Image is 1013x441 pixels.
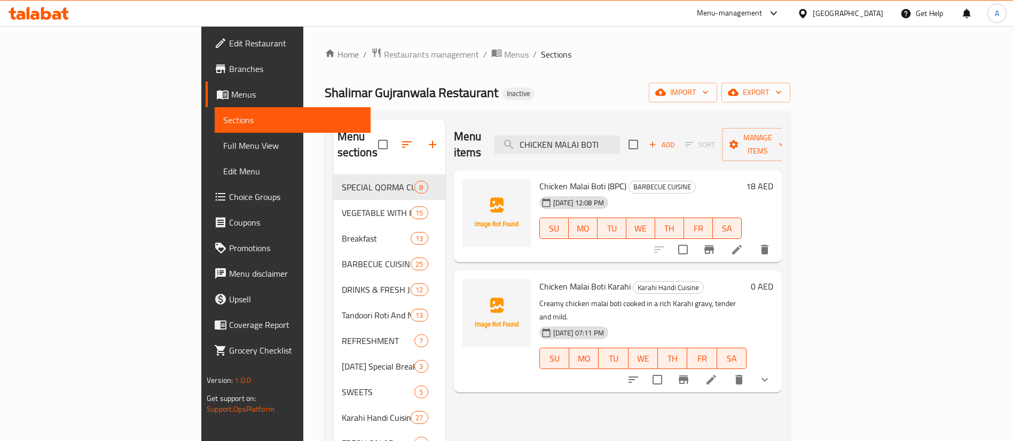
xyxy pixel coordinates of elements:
p: Creamy chicken malai boti cooked in a rich Karahi gravy, tender and mild. [539,297,747,324]
button: delete [752,237,778,262]
span: Sections [223,114,362,126]
span: 8 [415,182,427,193]
div: items [414,386,428,398]
span: FR [692,351,712,366]
span: Promotions [229,242,362,254]
button: SA [717,348,747,369]
span: Select to update [672,238,694,261]
button: TH [658,348,687,369]
li: / [483,48,487,61]
button: sort-choices [621,367,646,392]
span: Sort sections [394,132,420,157]
span: Menu disclaimer [229,267,362,280]
span: SA [721,351,742,366]
a: Support.OpsPlatform [207,402,274,416]
div: DRINKS & FRESH JUICE12 [333,277,445,302]
span: MO [574,351,594,366]
span: Grocery Checklist [229,344,362,357]
span: TU [602,221,622,236]
span: SU [544,221,564,236]
a: Edit Menu [215,158,371,184]
span: REFRESHMENT [342,334,415,347]
span: [DATE] 12:08 PM [549,198,608,208]
div: Sunday Special Breakfast [342,360,415,373]
a: Coupons [206,210,371,235]
span: Karahi Handi Cuisine [342,411,411,424]
nav: breadcrumb [325,47,790,61]
li: / [533,48,537,61]
div: [GEOGRAPHIC_DATA] [813,7,883,19]
button: export [721,83,790,102]
a: Restaurants management [371,47,479,61]
button: FR [687,348,717,369]
span: Edit Menu [223,165,362,178]
span: BARBECUE CUISINE [629,181,695,193]
button: Branch-specific-item [671,367,696,392]
a: Promotions [206,235,371,261]
span: Shalimar Gujranwala Restaurant [325,81,498,105]
span: 5 [415,387,427,397]
img: Chicken Malai Boti Karahi [462,279,531,347]
span: WE [633,351,654,366]
a: Full Menu View [215,133,371,158]
span: MO [573,221,593,236]
img: Chicken Malai Boti (8PC) [462,179,531,247]
input: search [494,135,620,154]
div: VEGETABLE WITH MEAT15 [333,200,445,226]
span: Menus [231,88,362,101]
span: SWEETS [342,386,415,398]
span: Add [647,139,676,151]
div: Tandoori Roti And Naan13 [333,302,445,328]
span: Manage items [731,131,785,158]
div: BARBECUE CUISINE25 [333,251,445,277]
span: 1.0.0 [234,373,251,387]
span: TH [659,221,680,236]
span: A [995,7,999,19]
span: 25 [411,259,427,269]
a: Sections [215,107,371,133]
div: BARBECUE CUISINE [629,181,696,194]
button: SU [539,218,569,239]
a: Edit Restaurant [206,30,371,56]
button: SA [713,218,742,239]
span: Coupons [229,216,362,229]
span: 7 [415,336,427,346]
div: [DATE] Special Breakfast3 [333,354,445,379]
button: Add [645,137,679,153]
span: Karahi Handi Cuisine [633,282,703,294]
span: Breakfast [342,232,411,245]
div: REFRESHMENT7 [333,328,445,354]
div: items [411,206,428,219]
button: import [649,83,717,102]
span: Sections [541,48,571,61]
button: Branch-specific-item [696,237,722,262]
a: Upsell [206,286,371,312]
div: SPECIAL QORMA CUSINE [342,181,415,194]
span: Branches [229,62,362,75]
div: SWEETS5 [333,379,445,405]
span: VEGETABLE WITH MEAT [342,206,411,219]
button: TU [599,348,628,369]
span: Menus [504,48,529,61]
span: Chicken Malai Boti (8PC) [539,178,626,194]
div: Inactive [502,87,535,100]
div: BARBECUE CUISINE [342,258,411,270]
span: Select section [622,133,645,156]
span: Add item [645,137,679,153]
span: [DATE] Special Breakfast [342,360,415,373]
button: WE [629,348,658,369]
button: show more [752,367,778,392]
span: Select section first [679,137,722,153]
h2: Menu items [454,129,482,161]
h6: 18 AED [746,179,773,194]
button: MO [569,348,599,369]
a: Menu disclaimer [206,261,371,286]
div: DRINKS & FRESH JUICE [342,283,411,296]
span: FR [688,221,709,236]
span: 12 [411,285,427,295]
span: SU [544,351,565,366]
